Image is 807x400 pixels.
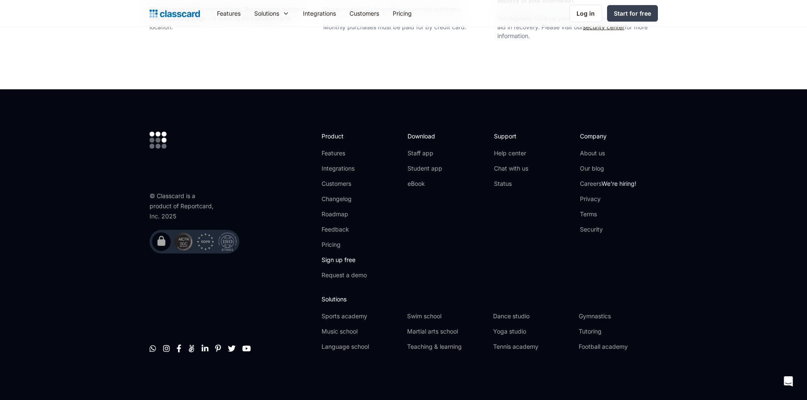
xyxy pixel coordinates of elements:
a: Swim school [407,312,486,320]
a: security center [583,23,624,30]
a: Features [322,149,367,157]
a: Integrations [322,164,367,173]
a: Pricing [386,4,419,23]
div: Solutions [247,4,296,23]
a: Tennis academy [493,342,572,351]
a: Language school [322,342,400,351]
div: Start for free [614,9,651,18]
a: home [150,8,200,19]
iframe: Intercom live chat [778,371,799,392]
a: Privacy [580,195,636,203]
a: Martial arts school [407,327,486,336]
div: Solutions [254,9,279,18]
h2: Product [322,132,367,141]
a: Customers [322,179,367,188]
a: About us [580,149,636,157]
h2: Solutions [322,295,657,303]
a: Our blog [580,164,636,173]
a: Start for free [607,5,658,22]
a: Integrations [296,4,343,23]
a: Teaching & learning [407,342,486,351]
div: Log in [577,9,595,18]
a: Sign up free [322,256,367,264]
a: Yoga studio [493,327,572,336]
a: Sports academy [322,312,400,320]
span: We're hiring! [602,180,636,187]
a:  [163,344,170,353]
a:  [215,344,221,353]
a: Help center [494,149,528,157]
a: Roadmap [322,210,367,218]
a: Feedback [322,225,367,234]
a: Chat with us [494,164,528,173]
a: Music school [322,327,400,336]
a: Gymnastics [579,312,657,320]
h2: Download [408,132,442,141]
a: Tutoring [579,327,657,336]
a: Staff app [408,149,442,157]
a: Features [210,4,247,23]
a: Log in [569,5,602,22]
a:  [188,344,195,353]
a: Request a demo [322,271,367,279]
a:  [228,344,236,353]
h2: Company [580,132,636,141]
a:  [202,344,208,353]
a: eBook [408,179,442,188]
a: Security [580,225,636,234]
a: CareersWe're hiring! [580,179,636,188]
a:  [150,344,156,353]
a: Dance studio [493,312,572,320]
a:  [177,344,181,353]
a: Terms [580,210,636,218]
a: Changelog [322,195,367,203]
a: Student app [408,164,442,173]
a:  [242,344,251,353]
div: © Classcard is a product of Reportcard, Inc. 2025 [150,191,217,221]
h2: Support [494,132,528,141]
a: Football academy [579,342,657,351]
a: Pricing [322,240,367,249]
a: Status [494,179,528,188]
a: Customers [343,4,386,23]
